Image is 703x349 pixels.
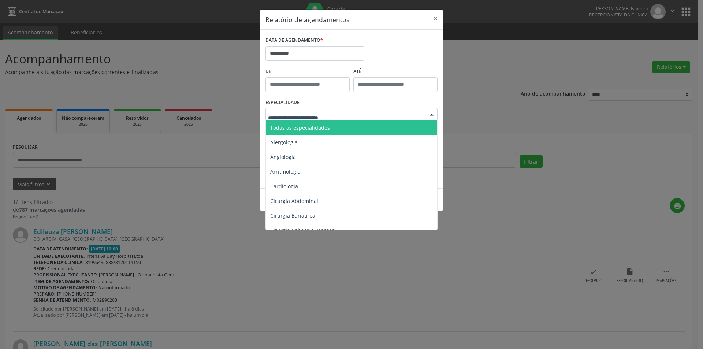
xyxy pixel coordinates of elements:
[270,153,296,160] span: Angiologia
[353,66,438,77] label: ATÉ
[265,97,300,108] label: ESPECIALIDADE
[270,197,318,204] span: Cirurgia Abdominal
[265,66,350,77] label: De
[270,227,335,234] span: Cirurgia Cabeça e Pescoço
[270,168,301,175] span: Arritmologia
[270,124,330,131] span: Todas as especialidades
[265,15,349,24] h5: Relatório de agendamentos
[270,212,315,219] span: Cirurgia Bariatrica
[428,10,443,27] button: Close
[265,35,323,46] label: DATA DE AGENDAMENTO
[270,139,298,146] span: Alergologia
[270,183,298,190] span: Cardiologia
